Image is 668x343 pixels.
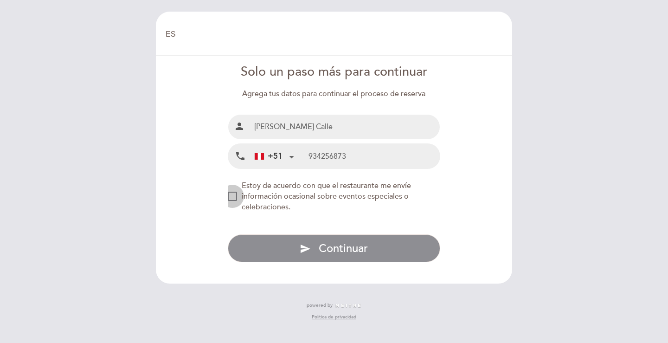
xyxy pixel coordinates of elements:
[234,121,245,132] i: person
[228,63,441,81] div: Solo un paso más para continuar
[335,304,361,308] img: MEITRE
[307,302,333,309] span: powered by
[300,243,311,254] i: send
[255,150,283,162] div: +51
[228,181,441,213] md-checkbox: NEW_MODAL_AGREE_RESTAURANT_SEND_OCCASIONAL_INFO
[228,89,441,99] div: Agrega tus datos para continuar el proceso de reserva
[308,144,440,168] input: Teléfono Móvil
[319,242,368,255] span: Continuar
[312,314,356,320] a: Política de privacidad
[250,115,440,139] input: Nombre y Apellido
[242,181,411,212] span: Estoy de acuerdo con que el restaurante me envíe información ocasional sobre eventos especiales o...
[235,150,246,162] i: local_phone
[228,234,441,262] button: send Continuar
[307,302,361,309] a: powered by
[251,144,297,168] div: Peru (Perú): +51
